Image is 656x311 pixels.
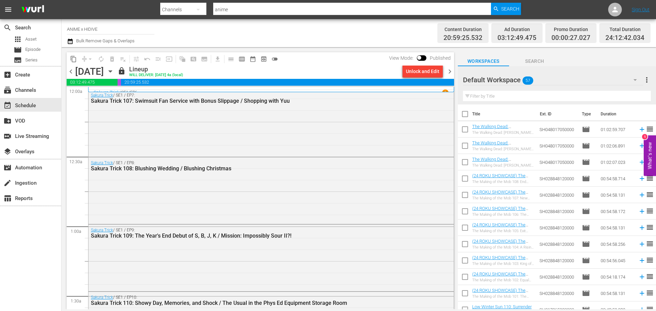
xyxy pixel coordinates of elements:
span: Episode [25,46,41,53]
span: reorder [646,190,654,199]
td: 01:02:06.891 [598,138,635,154]
th: Title [472,104,536,124]
button: Open Feedback Widget [644,135,656,176]
span: Asset [25,36,37,43]
td: SH028848120000 [537,170,579,187]
svg: Add to Schedule [638,126,646,133]
span: reorder [646,272,654,281]
span: Bulk Remove Gaps & Overlaps [75,38,135,43]
span: Episode [582,158,590,166]
span: 20:59:25.532 [443,34,482,42]
td: 00:54:18.174 [598,269,635,285]
a: Sakura Trick [91,93,113,98]
div: The Walking Dead: [PERSON_NAME] 301: Episode 1 [472,163,534,168]
span: chevron_left [67,67,75,76]
span: reorder [646,174,654,182]
span: Episode [582,125,590,133]
svg: Add to Schedule [638,240,646,248]
a: Sign Out [632,7,650,12]
span: Episode [582,174,590,183]
span: Episode [582,142,590,150]
span: VOD [3,117,12,125]
span: Published [426,55,454,61]
img: ans4CAIJ8jUAAAAAAAAAAAAAAAAAAAAAAAAgQb4GAAAAAAAAAAAAAAAAAAAAAAAAJMjXAAAAAAAAAAAAAAAAAAAAAAAAgAT5G... [16,2,49,18]
div: Sakura Trick 108: Blushing Wedding / Blushing Christmas [91,165,414,172]
span: Episode [582,240,590,248]
td: 00:54:58.172 [598,203,635,220]
svg: Add to Schedule [638,191,646,199]
span: Refresh All Search Blocks [175,52,188,66]
span: Ingestion [3,179,12,187]
svg: Add to Schedule [638,289,646,297]
div: The Walking Dead: [PERSON_NAME] 301: Episode 1 [472,130,534,135]
svg: Add to Schedule [638,257,646,264]
div: Content Duration [443,25,482,34]
a: (24 ROKU SHOWCASE) The Making of the Mob 102: Equal Opportunity Gangster ((24 ROKU SHOWCASE) The ... [472,271,533,307]
div: The Making of the Mob 107: New Frontiers [472,196,534,200]
div: Sakura Trick 107: Swimsuit Fan Service with Bonus Slippage / Shopping with Yuu [91,98,414,104]
span: Episode [582,224,590,232]
span: reorder [646,207,654,215]
div: Ad Duration [497,25,536,34]
a: Sakura Trick [91,160,113,165]
span: lock [118,67,126,75]
div: The Making of the Mob 106: The Mob At War [472,212,534,217]
span: View Mode: [386,55,417,61]
td: 01:02:59.707 [598,121,635,138]
span: toggle_off [271,56,278,62]
div: 1 [642,134,647,139]
a: The Walking Dead: [PERSON_NAME] 301: Episode 1 [472,140,534,151]
div: / SE1 / EP9: [91,228,414,239]
span: Episode [582,191,590,199]
span: Search [3,24,12,32]
span: Overlays [3,147,12,156]
span: 20:59:25.532 [121,79,454,86]
svg: Add to Schedule [638,224,646,231]
span: 03:12:49.475 [497,34,536,42]
p: / [120,90,121,95]
span: chevron_right [446,67,454,76]
span: 00:00:27.027 [551,34,590,42]
svg: Add to Schedule [638,273,646,281]
td: 00:54:58.131 [598,285,635,301]
span: Download as CSV [210,52,223,66]
span: Search [501,3,519,15]
span: Clear Lineup [118,54,128,65]
div: The Making of the Mob 105: Exit Strategy [472,229,534,233]
button: more_vert [643,72,651,88]
span: Episode [582,289,590,297]
span: Schedule [3,101,12,110]
td: SH028848120000 [537,203,579,220]
div: The Making of the Mob 103: King of [US_STATE] [472,261,534,266]
div: The Making of the Mob 102: Equal Opportunity Gangster [472,278,534,282]
td: SH028848120000 [537,220,579,236]
span: Search [509,57,560,66]
a: The Walking Dead: [PERSON_NAME] 301: Episode 1 [472,157,534,167]
button: Unlock and Edit [402,65,443,77]
div: The Walking Dead: [PERSON_NAME] 301: Episode 1 [472,147,534,151]
span: 57 [522,73,533,88]
td: SH028848120000 [537,236,579,252]
span: Select an event to delete [107,54,118,65]
span: View Backup [258,54,269,65]
span: Episode [582,256,590,265]
svg: Add to Schedule [638,158,646,166]
span: Create Search Block [188,54,199,65]
span: 24 hours Lineup View is OFF [269,54,280,65]
span: Create Series Block [199,54,210,65]
span: reorder [646,223,654,231]
span: 24:12:42.034 [605,34,644,42]
span: Live Streaming [3,132,12,140]
div: WILL DELIVER: [DATE] 4a (local) [129,73,183,77]
div: Sakura Trick 110: Showy Day, Memories, and Shock / The Usual in the Phys Ed Equipment Storage Room [91,300,414,306]
span: Week Calendar View [236,54,247,65]
a: (24 ROKU SHOWCASE) The Making of the Mob 105: Exit Strategy ((24 ROKU SHOWCASE) The Making of the... [472,222,533,253]
div: Default Workspace [463,70,643,89]
th: Ext. ID [536,104,577,124]
span: menu [4,5,12,14]
div: The Making of the Mob 108: End Game [472,180,534,184]
svg: Add to Schedule [638,208,646,215]
td: 00:54:58.131 [598,187,635,203]
td: SH028848120000 [537,187,579,203]
td: SH048017050000 [537,138,579,154]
